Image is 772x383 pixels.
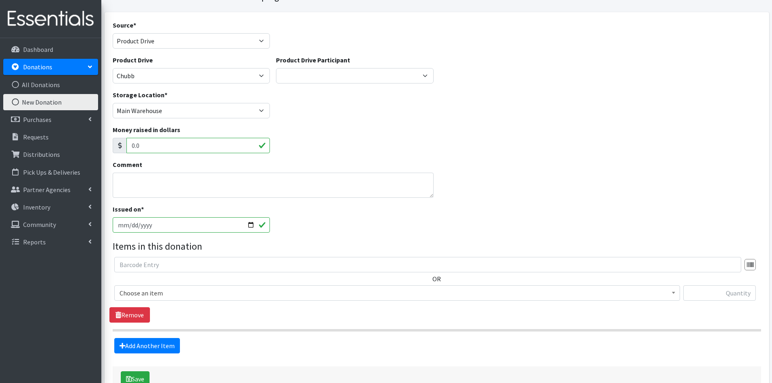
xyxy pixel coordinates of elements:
[3,5,98,32] img: HumanEssentials
[113,125,180,135] label: Money raised in dollars
[3,111,98,128] a: Purchases
[114,338,180,353] a: Add Another Item
[683,285,756,301] input: Quantity
[23,45,53,53] p: Dashboard
[3,77,98,93] a: All Donations
[23,203,50,211] p: Inventory
[133,21,136,29] abbr: required
[3,146,98,163] a: Distributions
[113,90,167,100] label: Storage Location
[3,199,98,215] a: Inventory
[23,116,51,124] p: Purchases
[114,285,680,301] span: Choose an item
[3,164,98,180] a: Pick Ups & Deliveries
[141,205,144,213] abbr: required
[114,257,741,272] input: Barcode Entry
[109,307,150,323] a: Remove
[23,168,80,176] p: Pick Ups & Deliveries
[113,204,144,214] label: Issued on
[3,94,98,110] a: New Donation
[165,91,167,99] abbr: required
[23,186,71,194] p: Partner Agencies
[3,59,98,75] a: Donations
[3,216,98,233] a: Community
[113,160,142,169] label: Comment
[276,55,350,65] label: Product Drive Participant
[432,274,441,284] label: OR
[23,150,60,158] p: Distributions
[3,182,98,198] a: Partner Agencies
[23,220,56,229] p: Community
[113,20,136,30] label: Source
[23,63,52,71] p: Donations
[3,41,98,58] a: Dashboard
[3,234,98,250] a: Reports
[23,238,46,246] p: Reports
[113,55,153,65] label: Product Drive
[113,239,761,254] legend: Items in this donation
[3,129,98,145] a: Requests
[23,133,49,141] p: Requests
[120,287,675,299] span: Choose an item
